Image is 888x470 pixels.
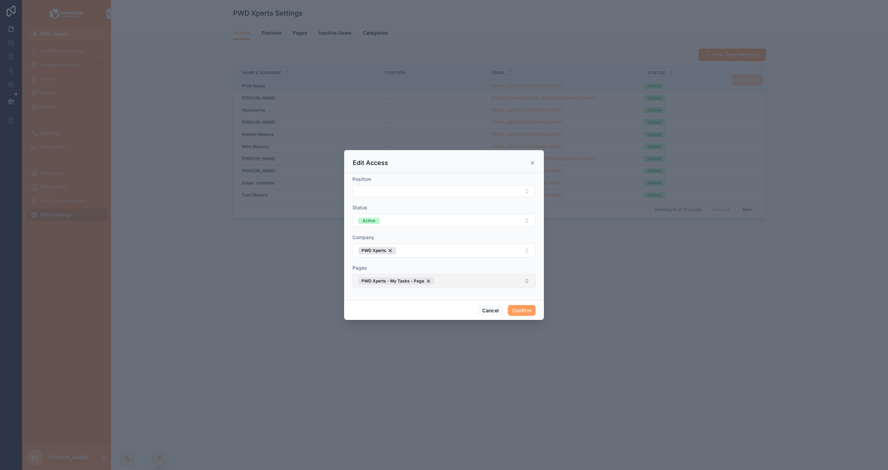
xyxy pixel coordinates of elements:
[352,274,536,288] button: Select Button
[478,305,503,316] button: Cancel
[352,234,374,240] span: Company
[362,218,375,224] div: Active
[352,244,536,258] button: Select Button
[353,159,388,167] h3: Edit Access
[352,214,536,227] button: Select Button
[358,277,434,285] button: Unselect 15
[352,265,367,271] span: Pages
[352,176,371,182] span: Position
[361,248,386,253] span: PWD Xperts
[352,185,536,197] button: Select Button
[508,305,536,316] button: Confirm
[358,247,396,254] button: Unselect 1
[361,278,424,284] span: PWD Xperts - My Tasks - Page
[352,204,367,210] span: Status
